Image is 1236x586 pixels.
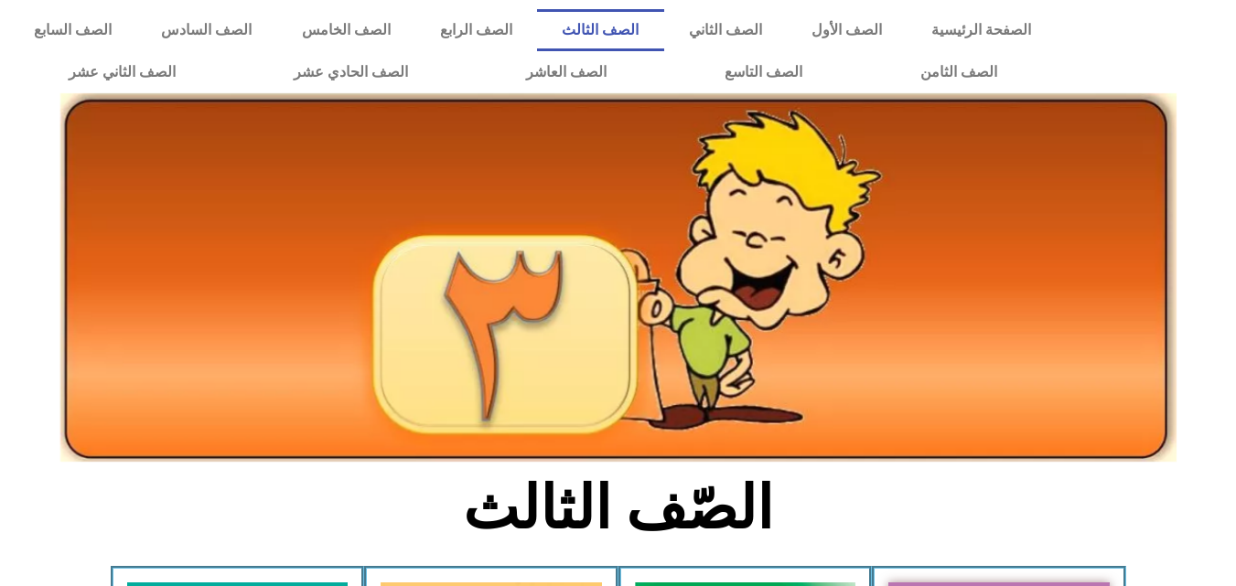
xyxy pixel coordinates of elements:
[277,9,415,51] a: الصف الخامس
[9,51,234,93] a: الصف الثاني عشر
[665,51,861,93] a: الصف التاسع
[861,51,1056,93] a: الصف الثامن
[316,473,920,544] h2: الصّف الثالث
[537,9,663,51] a: الصف الثالث
[787,9,907,51] a: الصف الأول
[467,51,665,93] a: الصف العاشر
[9,9,136,51] a: الصف السابع
[664,9,787,51] a: الصف الثاني
[136,9,276,51] a: الصف السادس
[415,9,537,51] a: الصف الرابع
[907,9,1056,51] a: الصفحة الرئيسية
[234,51,467,93] a: الصف الحادي عشر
